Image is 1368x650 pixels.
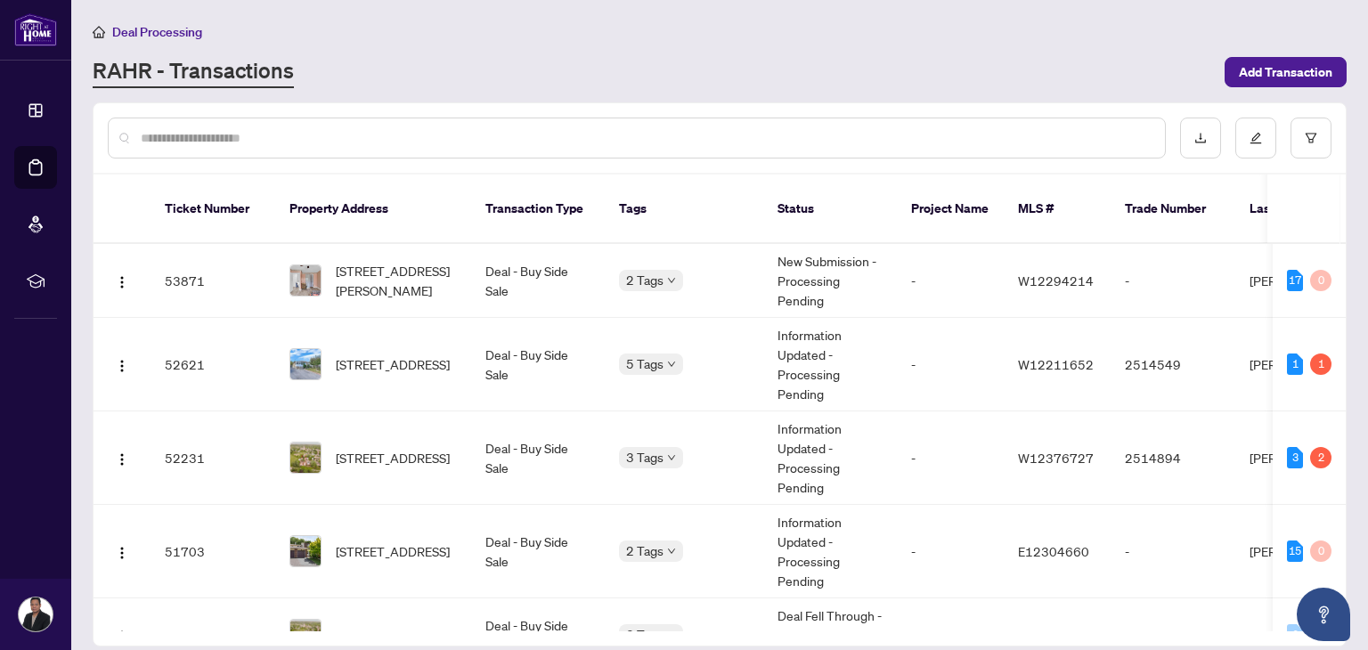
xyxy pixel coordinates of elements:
span: down [667,547,676,556]
div: 1 [1287,353,1303,375]
div: 2 [1310,447,1331,468]
td: 52621 [151,318,275,411]
span: W12376727 [1018,450,1094,466]
span: 2 Tags [626,540,664,561]
span: download [1194,132,1207,144]
img: logo [14,13,57,46]
td: Deal - Buy Side Sale [471,244,605,318]
span: W12346353 [1018,627,1094,643]
td: New Submission - Processing Pending [763,244,897,318]
span: Add Transaction [1239,58,1332,86]
div: 15 [1287,540,1303,562]
td: - [1111,244,1235,318]
div: 17 [1287,270,1303,291]
img: thumbnail-img [290,349,321,379]
th: MLS # [1004,175,1111,244]
span: down [667,630,676,639]
td: Deal - Buy Side Sale [471,318,605,411]
span: filter [1305,132,1317,144]
th: Property Address [275,175,471,244]
td: - [897,244,1004,318]
img: Profile Icon [19,597,53,631]
span: 3 Tags [626,624,664,645]
td: 2514549 [1111,318,1235,411]
div: 0 [1310,540,1331,562]
td: 2514894 [1111,411,1235,505]
span: [STREET_ADDRESS] [336,541,450,561]
img: thumbnail-img [290,536,321,566]
div: 1 [1310,353,1331,375]
img: thumbnail-img [290,265,321,296]
button: Open asap [1297,588,1350,641]
span: W12211652 [1018,356,1094,372]
div: 0 [1287,624,1303,646]
button: Logo [108,350,136,378]
td: Deal - Buy Side Sale [471,411,605,505]
img: Logo [115,630,129,644]
img: Logo [115,275,129,289]
span: W12294214 [1018,272,1094,288]
td: 53871 [151,244,275,318]
td: Deal - Buy Side Sale [471,505,605,598]
button: Logo [108,443,136,472]
th: Project Name [897,175,1004,244]
span: [STREET_ADDRESS] [336,448,450,467]
td: - [897,505,1004,598]
span: edit [1250,132,1262,144]
td: - [897,411,1004,505]
th: Trade Number [1111,175,1235,244]
td: Information Updated - Processing Pending [763,318,897,411]
span: down [667,453,676,462]
button: filter [1291,118,1331,158]
a: RAHR - Transactions [93,56,294,88]
button: Add Transaction [1225,57,1347,87]
span: E12304660 [1018,543,1089,559]
span: 5 Tags [626,353,664,374]
img: Logo [115,452,129,467]
img: Logo [115,359,129,373]
th: Tags [605,175,763,244]
span: down [667,360,676,369]
span: [STREET_ADDRESS] [336,354,450,374]
span: [STREET_ADDRESS] [336,625,450,645]
button: Logo [108,537,136,565]
th: Ticket Number [151,175,275,244]
span: Deal Processing [112,24,202,40]
button: edit [1235,118,1276,158]
span: 2 Tags [626,270,664,290]
td: 51703 [151,505,275,598]
th: Status [763,175,897,244]
td: Information Updated - Processing Pending [763,505,897,598]
div: 3 [1287,447,1303,468]
th: Transaction Type [471,175,605,244]
img: thumbnail-img [290,620,321,650]
td: - [1111,505,1235,598]
span: [STREET_ADDRESS][PERSON_NAME] [336,261,457,300]
img: thumbnail-img [290,443,321,473]
td: 52231 [151,411,275,505]
span: home [93,26,105,38]
span: down [667,276,676,285]
div: 0 [1310,270,1331,291]
td: Information Updated - Processing Pending [763,411,897,505]
button: download [1180,118,1221,158]
button: Logo [108,266,136,295]
span: 3 Tags [626,447,664,467]
button: Logo [108,621,136,649]
td: - [897,318,1004,411]
img: Logo [115,546,129,560]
